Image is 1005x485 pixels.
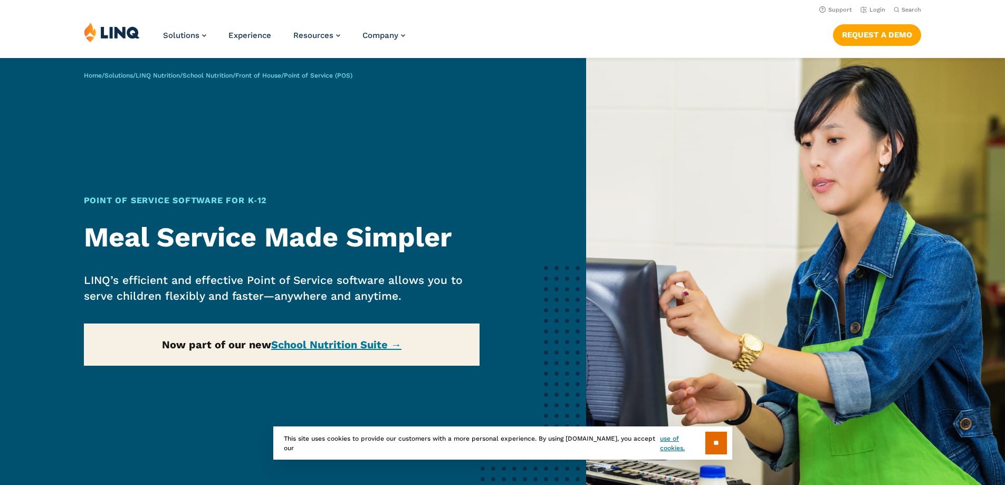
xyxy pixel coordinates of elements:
a: Request a Demo [833,24,921,45]
a: Resources [293,31,340,40]
a: Support [819,6,852,13]
strong: Meal Service Made Simpler [84,221,452,253]
img: LINQ | K‑12 Software [84,22,140,42]
a: Experience [228,31,271,40]
a: Solutions [104,72,133,79]
h1: Point of Service Software for K‑12 [84,194,480,207]
a: Company [362,31,405,40]
span: Company [362,31,398,40]
button: Open Search Bar [894,6,921,14]
span: Solutions [163,31,199,40]
span: / / / / / [84,72,352,79]
a: School Nutrition [183,72,233,79]
a: School Nutrition Suite → [271,338,401,351]
div: This site uses cookies to provide our customers with a more personal experience. By using [DOMAIN... [273,426,732,460]
a: use of cookies. [660,434,705,453]
nav: Button Navigation [833,22,921,45]
a: Solutions [163,31,206,40]
a: Login [860,6,885,13]
p: LINQ’s efficient and effective Point of Service software allows you to serve children flexibly an... [84,272,480,304]
span: Search [902,6,921,13]
strong: Now part of our new [162,338,401,351]
a: Front of House [235,72,281,79]
a: LINQ Nutrition [136,72,180,79]
span: Resources [293,31,333,40]
nav: Primary Navigation [163,22,405,57]
span: Point of Service (POS) [284,72,352,79]
a: Home [84,72,102,79]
